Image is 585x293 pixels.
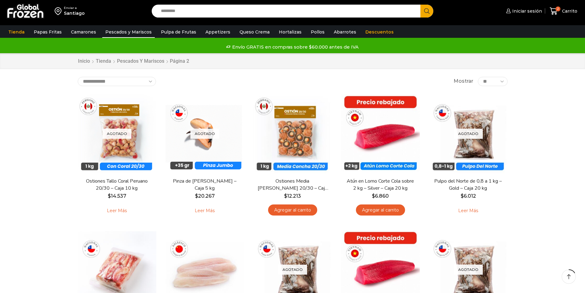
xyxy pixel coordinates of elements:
a: Leé más sobre “Ostiones Tallo Coral Peruano 20/30 - Caja 10 kg” [97,204,136,217]
bdi: 12.213 [284,193,301,199]
a: Queso Crema [236,26,273,38]
span: Página 2 [170,58,189,64]
a: Ostiones Tallo Coral Peruano 20/30 – Caja 10 kg [81,178,152,192]
span: Mostrar [454,78,473,85]
span: $ [108,193,111,199]
a: Leé más sobre “Pulpo del Norte de 0,8 a 1 kg - Gold - Caja 20 kg” [449,204,488,217]
a: Pescados y Mariscos [117,58,165,65]
a: Descuentos [362,26,397,38]
p: Agotado [454,264,483,275]
img: address-field-icon.svg [55,6,64,16]
span: $ [372,193,375,199]
a: Papas Fritas [31,26,65,38]
a: Tienda [5,26,28,38]
a: Camarones [68,26,99,38]
p: Agotado [454,129,483,139]
span: 2 [556,6,560,11]
a: Inicio [78,58,90,65]
a: Abarrotes [331,26,359,38]
bdi: 20.267 [195,193,215,199]
button: Search button [420,5,433,18]
p: Agotado [103,129,131,139]
bdi: 14.537 [108,193,126,199]
nav: Breadcrumb [78,58,190,65]
a: Pulpo del Norte de 0,8 a 1 kg – Gold – Caja 20 kg [433,178,503,192]
span: Carrito [560,8,577,14]
a: Hortalizas [276,26,305,38]
a: Pulpa de Frutas [158,26,199,38]
a: Iniciar sesión [505,5,542,17]
a: Pescados y Mariscos [102,26,155,38]
p: Agotado [278,264,307,275]
a: Ostiones Media [PERSON_NAME] 20/30 – Caja 10 kg [257,178,328,192]
a: Appetizers [202,26,233,38]
a: Agregar al carrito: “Atún en Lomo Corte Cola sobre 2 kg - Silver - Caja 20 kg” [356,204,405,216]
span: $ [284,193,287,199]
div: Enviar a [64,6,85,10]
p: Agotado [190,129,219,139]
a: Atún en Lomo Corte Cola sobre 2 kg – Silver – Caja 20 kg [345,178,415,192]
div: Santiago [64,10,85,16]
a: Agregar al carrito: “Ostiones Media Concha Peruano 20/30 - Caja 10 kg” [268,204,317,216]
span: $ [195,193,198,199]
a: Tienda [96,58,111,65]
a: 2 Carrito [548,4,579,18]
span: $ [461,193,464,199]
a: Pinza de [PERSON_NAME] – Caja 5 kg [169,178,240,192]
a: Pollos [308,26,328,38]
bdi: 6.860 [372,193,389,199]
a: Leé más sobre “Pinza de Jaiba Jumbo - Caja 5 kg” [185,204,224,217]
span: Iniciar sesión [511,8,542,14]
select: Pedido de la tienda [78,77,156,86]
bdi: 6.012 [461,193,476,199]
